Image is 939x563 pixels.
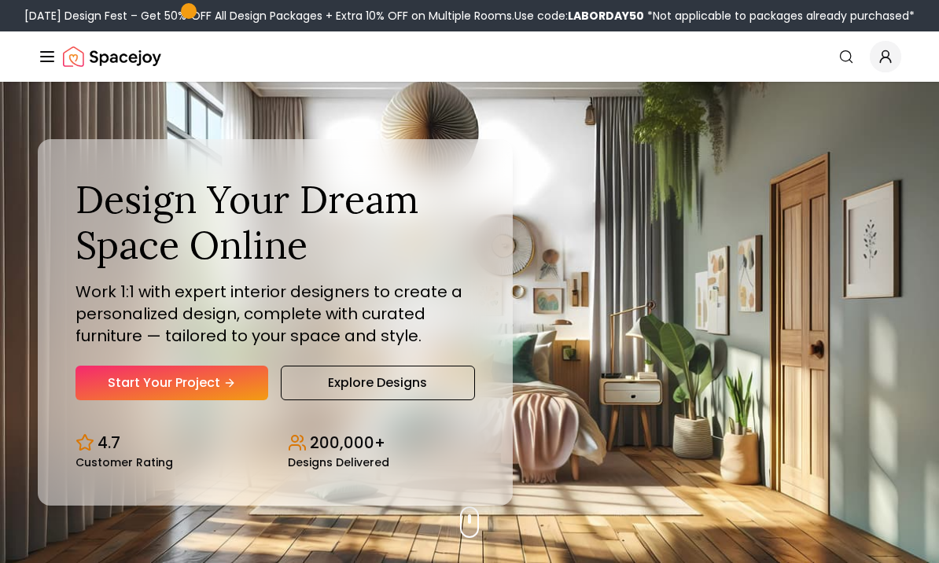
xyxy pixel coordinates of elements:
[568,8,644,24] b: LABORDAY50
[38,31,901,82] nav: Global
[75,366,268,400] a: Start Your Project
[644,8,915,24] span: *Not applicable to packages already purchased*
[75,419,475,468] div: Design stats
[288,457,389,468] small: Designs Delivered
[98,432,120,454] p: 4.7
[24,8,915,24] div: [DATE] Design Fest – Get 50% OFF All Design Packages + Extra 10% OFF on Multiple Rooms.
[75,457,173,468] small: Customer Rating
[514,8,644,24] span: Use code:
[63,41,161,72] img: Spacejoy Logo
[310,432,385,454] p: 200,000+
[63,41,161,72] a: Spacejoy
[281,366,475,400] a: Explore Designs
[75,281,475,347] p: Work 1:1 with expert interior designers to create a personalized design, complete with curated fu...
[75,177,475,267] h1: Design Your Dream Space Online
